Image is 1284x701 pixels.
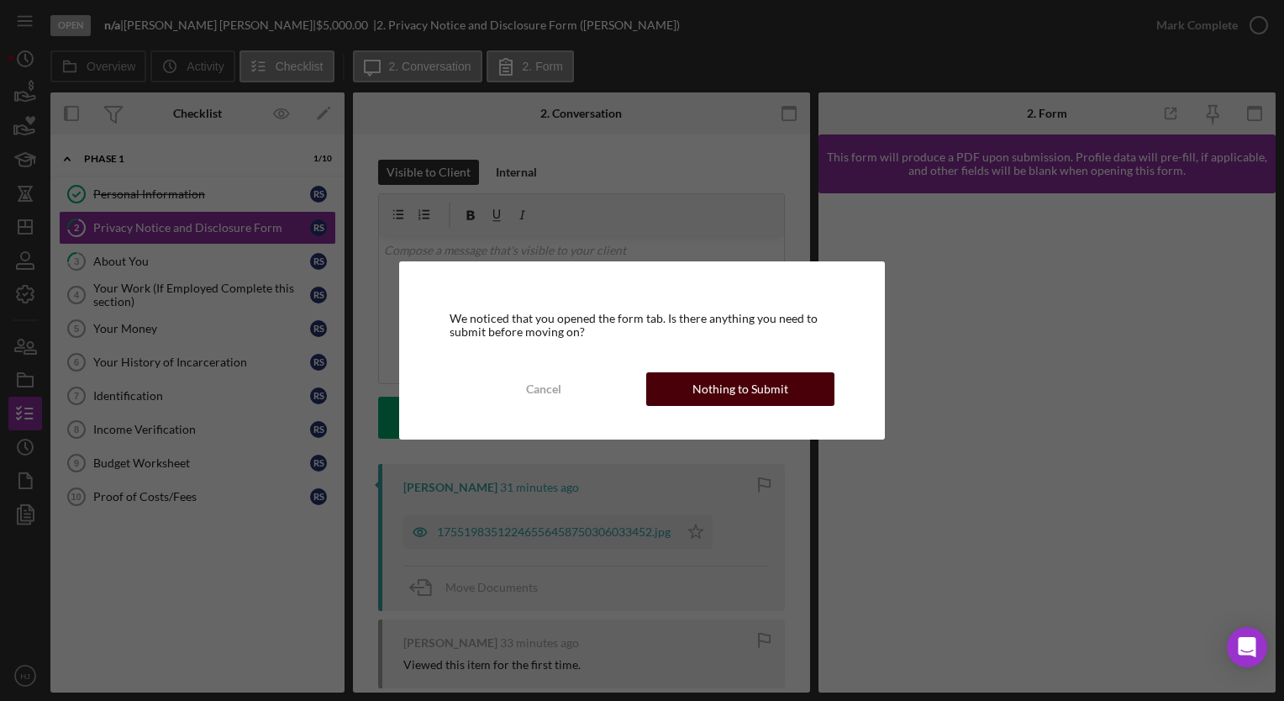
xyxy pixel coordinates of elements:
button: Nothing to Submit [646,372,834,406]
div: Nothing to Submit [692,372,788,406]
div: Open Intercom Messenger [1227,627,1267,667]
div: Cancel [526,372,561,406]
div: We noticed that you opened the form tab. Is there anything you need to submit before moving on? [450,312,834,339]
button: Cancel [450,372,638,406]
